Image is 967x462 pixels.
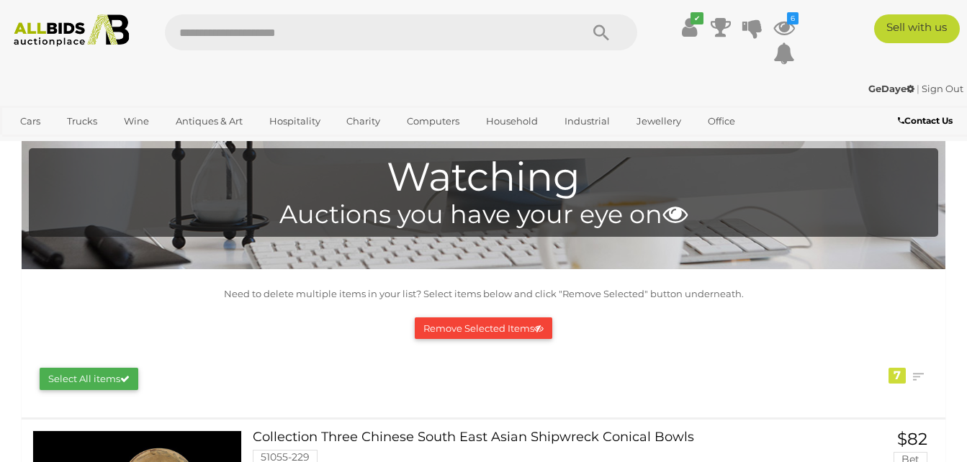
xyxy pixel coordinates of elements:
button: Select All items [40,368,138,390]
a: ✔ [678,14,700,40]
i: 6 [787,12,799,24]
a: Household [477,109,547,133]
a: 6 [773,14,795,40]
a: Jewellery [627,109,691,133]
a: GeDaye [868,83,917,94]
a: Hospitality [260,109,330,133]
i: ✔ [691,12,703,24]
b: Contact Us [898,115,953,126]
a: Antiques & Art [166,109,252,133]
strong: GeDaye [868,83,914,94]
a: [GEOGRAPHIC_DATA] [67,133,188,157]
button: Search [565,14,637,50]
a: Sign Out [922,83,963,94]
span: $82 [897,429,927,449]
a: Cars [11,109,50,133]
a: Charity [337,109,390,133]
a: Industrial [555,109,619,133]
a: Wine [114,109,158,133]
a: Sell with us [874,14,960,43]
div: 7 [889,368,906,384]
img: Allbids.com.au [7,14,136,47]
h1: Watching [36,155,931,199]
a: Computers [397,109,469,133]
a: Trucks [58,109,107,133]
span: | [917,83,919,94]
p: Need to delete multiple items in your list? Select items below and click "Remove Selected" button... [29,286,938,302]
a: Office [698,109,745,133]
button: Remove Selected Items [415,317,552,340]
h4: Auctions you have your eye on [36,201,931,229]
a: Sports [11,133,59,157]
a: Contact Us [898,113,956,129]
